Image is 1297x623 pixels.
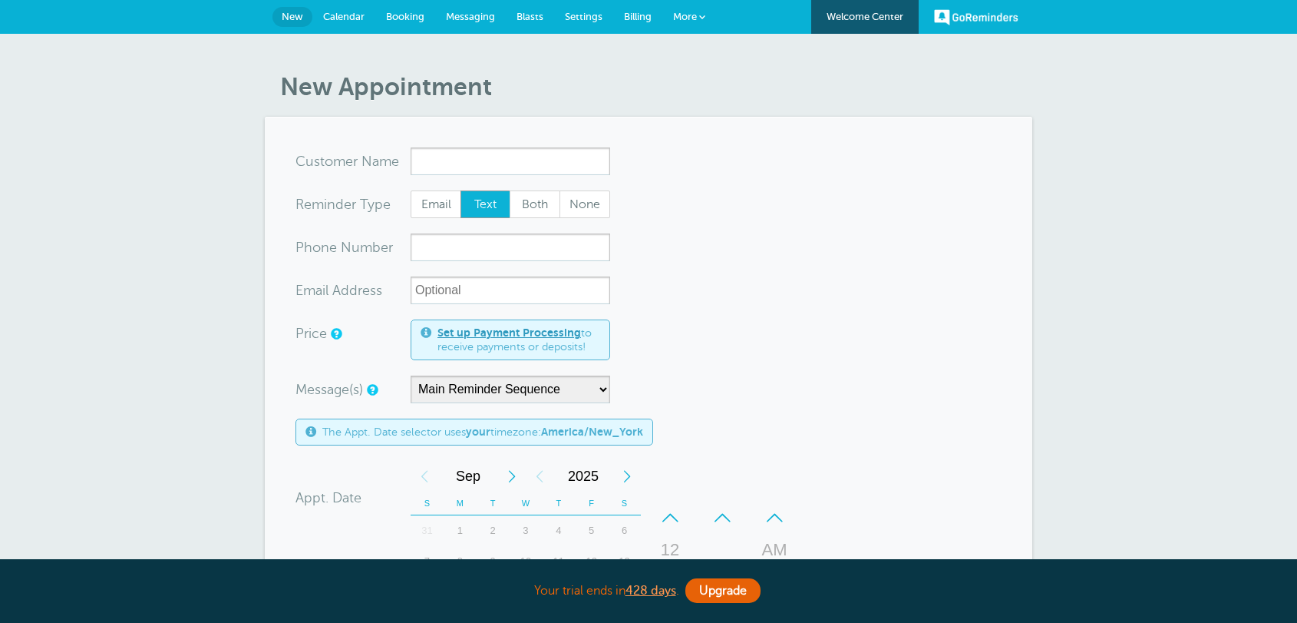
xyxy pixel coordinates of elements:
[411,492,444,515] th: S
[322,283,358,297] span: il Add
[411,515,444,546] div: 31
[295,326,327,340] label: Price
[321,240,360,254] span: ne Nu
[542,492,575,515] th: T
[411,191,460,217] span: Email
[526,461,553,492] div: Previous Year
[510,546,543,577] div: 10
[516,11,543,22] span: Blasts
[575,492,608,515] th: F
[510,546,543,577] div: Wednesday, September 10
[444,546,477,577] div: Monday, September 8
[295,383,363,396] label: Message(s)
[1236,562,1282,608] iframe: Resource center
[438,461,498,492] span: September
[477,515,510,546] div: 2
[673,11,697,22] span: More
[446,11,495,22] span: Messaging
[756,535,793,565] div: AM
[444,515,477,546] div: Monday, September 1
[625,584,676,598] a: 428 days
[437,326,581,339] a: Set up Payment Processing
[575,546,608,577] div: 12
[608,546,641,577] div: Saturday, September 13
[466,426,490,438] b: your
[460,191,511,218] label: Text
[322,426,643,439] span: The Appt. Date selector uses timezone:
[265,575,1032,608] div: Your trial ends in .
[510,191,559,217] span: Both
[320,154,372,168] span: tomer N
[367,385,376,395] a: Simple templates and custom messages will use the reminder schedule set under Settings > Reminder...
[510,515,543,546] div: Wednesday, September 3
[685,578,761,603] a: Upgrade
[608,492,641,515] th: S
[411,277,610,304] input: Optional
[411,461,438,492] div: Previous Month
[560,191,609,217] span: None
[613,461,641,492] div: Next Year
[477,492,510,515] th: T
[477,546,510,577] div: 9
[477,515,510,546] div: Tuesday, September 2
[437,326,600,353] span: to receive payments or deposits!
[295,147,411,175] div: ame
[542,515,575,546] div: 4
[295,491,361,505] label: Appt. Date
[295,283,322,297] span: Ema
[542,515,575,546] div: Thursday, September 4
[608,515,641,546] div: 6
[553,461,613,492] span: 2025
[272,7,312,27] a: New
[444,492,477,515] th: M
[295,197,391,211] label: Reminder Type
[559,191,610,218] label: None
[411,546,444,577] div: Sunday, September 7
[323,11,365,22] span: Calendar
[280,72,1032,101] h1: New Appointment
[444,515,477,546] div: 1
[295,277,411,304] div: ress
[386,11,424,22] span: Booking
[444,546,477,577] div: 8
[510,492,543,515] th: W
[477,546,510,577] div: Tuesday, September 9
[295,240,321,254] span: Pho
[575,546,608,577] div: Friday, September 12
[608,546,641,577] div: 13
[411,191,461,218] label: Email
[282,11,303,22] span: New
[575,515,608,546] div: 5
[510,515,543,546] div: 3
[498,461,526,492] div: Next Month
[541,426,643,438] b: America/New_York
[652,535,688,565] div: 12
[510,191,560,218] label: Both
[565,11,602,22] span: Settings
[575,515,608,546] div: Friday, September 5
[295,154,320,168] span: Cus
[624,11,652,22] span: Billing
[461,191,510,217] span: Text
[542,546,575,577] div: 11
[411,515,444,546] div: Sunday, August 31
[542,546,575,577] div: Thursday, September 11
[608,515,641,546] div: Saturday, September 6
[295,234,411,261] div: mber
[411,546,444,577] div: 7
